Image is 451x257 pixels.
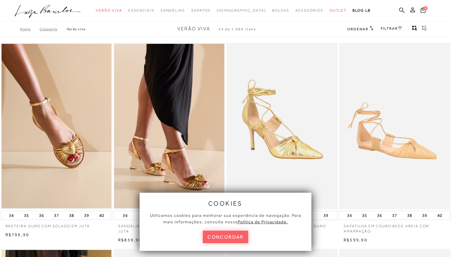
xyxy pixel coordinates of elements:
[67,211,76,220] button: 38
[390,211,399,220] button: 37
[40,27,66,31] a: Categoria
[22,211,31,220] button: 35
[96,5,122,16] a: categoryNavScreenReaderText
[420,25,429,33] button: gridText6Desc
[435,211,444,220] button: 40
[114,44,224,209] a: SANDÁLIA ANABELA OURO COM SALTO ALTO EM JUTA SANDÁLIA ANABELA OURO COM SALTO ALTO EM JUTA
[295,8,323,13] span: Acessórios
[191,5,210,16] a: categoryNavScreenReaderText
[114,44,224,209] img: SANDÁLIA ANABELA OURO COM SALTO ALTO EM JUTA
[272,8,289,13] span: Bolsas
[96,8,122,13] span: Verão Viva
[2,44,112,209] a: RASTEIRA OURO COM SOLADO EM JUTÁ RASTEIRA OURO COM SOLADO EM JUTÁ
[410,25,419,33] button: Mostrar 4 produtos por linha
[330,5,347,16] a: categoryNavScreenReaderText
[405,211,414,220] button: 38
[1,220,112,229] a: RASTEIRA OURO COM SOLADO EM JUTÁ
[52,211,61,220] button: 37
[128,5,154,16] a: categoryNavScreenReaderText
[82,211,91,220] button: 39
[203,231,248,243] button: concordar
[191,8,210,13] span: Sapatos
[218,27,256,31] span: 24 de 1.086 itens
[345,211,354,220] button: 34
[150,213,301,224] span: Utilizamos cookies para melhorar sua experiência de navegação. Para mais informações, consulte nossa
[160,8,185,13] span: Sandálias
[322,211,330,220] button: 39
[340,44,450,209] a: SAPATILHA EM COURO BEGE AREIA COM AMARRAÇÃO SAPATILHA EM COURO BEGE AREIA COM AMARRAÇÃO
[420,211,429,220] button: 39
[423,6,428,10] span: 0
[114,220,225,234] a: SANDÁLIA ANABELA OURO COM SALTO ALTO EM JUTA
[381,26,402,31] a: FILTRAR
[177,26,210,32] span: Verão Viva
[217,8,266,13] span: [DEMOGRAPHIC_DATA]
[121,211,129,220] button: 34
[347,27,368,31] span: Ordenar
[227,44,337,209] a: SCARPIN SALTO ALTO EM METALIZADO OURO COM AMARRAÇÃO SCARPIN SALTO ALTO EM METALIZADO OURO COM AMA...
[2,44,112,209] img: RASTEIRA OURO COM SOLADO EM JUTÁ
[238,219,288,224] a: Política de Privacidade.
[419,7,427,15] button: 0
[118,237,142,242] span: R$859,90
[67,27,86,31] a: Verão Viva
[208,200,243,207] span: cookies
[227,44,337,209] img: SCARPIN SALTO ALTO EM METALIZADO OURO COM AMARRAÇÃO
[353,8,370,13] span: BLOG LB
[330,8,347,13] span: Outlet
[353,5,370,16] a: BLOG LB
[375,211,384,220] button: 36
[217,5,266,16] a: noSubCategoriesText
[6,232,29,237] span: R$799,90
[340,44,450,209] img: SAPATILHA EM COURO BEGE AREIA COM AMARRAÇÃO
[97,211,106,220] button: 40
[272,5,289,16] a: categoryNavScreenReaderText
[339,220,450,234] a: SAPATILHA EM COURO BEGE AREIA COM AMARRAÇÃO
[128,8,154,13] span: Essenciais
[160,5,185,16] a: categoryNavScreenReaderText
[295,5,323,16] a: categoryNavScreenReaderText
[344,237,368,242] span: R$599,90
[20,27,40,31] a: Home
[7,211,16,220] button: 34
[360,211,369,220] button: 35
[37,211,46,220] button: 36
